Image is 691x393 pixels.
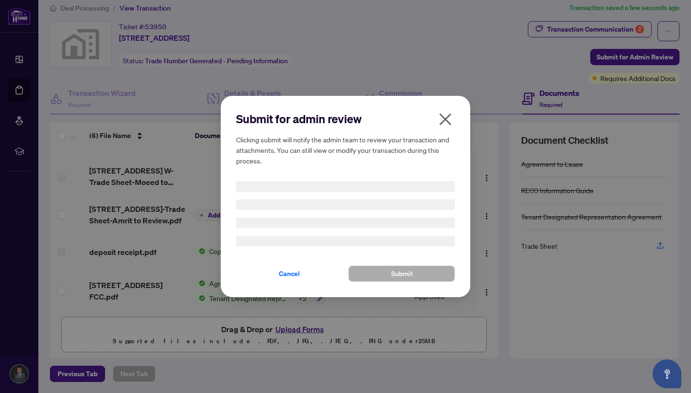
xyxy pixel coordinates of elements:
[236,266,343,282] button: Cancel
[236,111,455,127] h2: Submit for admin review
[653,359,681,388] button: Open asap
[236,134,455,166] h5: Clicking submit will notify the admin team to review your transaction and attachments. You can st...
[348,266,455,282] button: Submit
[279,266,300,281] span: Cancel
[438,112,453,127] span: close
